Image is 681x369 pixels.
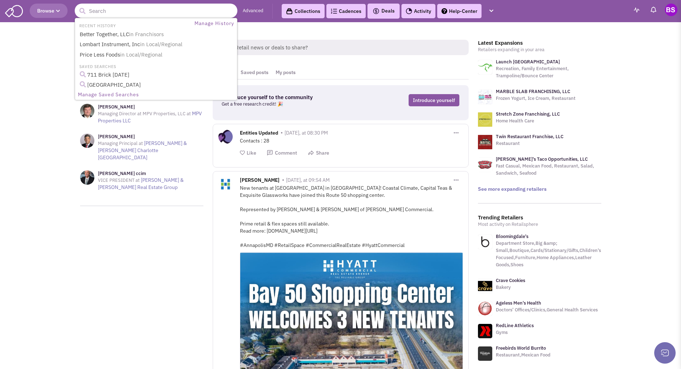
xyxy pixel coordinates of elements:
button: Comment [267,150,297,156]
a: Cadences [326,4,366,18]
span: Browse [37,8,60,14]
a: Freebirds World Burrito [496,345,546,351]
button: Like [240,150,256,156]
img: logo [478,90,492,104]
a: [PERSON_NAME] & [PERSON_NAME] Real Estate Group [98,177,184,190]
a: MARBLE SLAB FRANCHISING, LLC [496,88,570,94]
input: Search [75,4,237,18]
span: Deals [372,8,395,14]
h3: [PERSON_NAME] ccim [98,170,203,177]
span: in Local/Regional [140,41,182,48]
a: [GEOGRAPHIC_DATA] [78,80,236,90]
p: Restaurant,Mexican Food [496,351,551,359]
a: Bloomingdale's [496,233,528,239]
a: MPV Properties LLC [98,110,202,124]
a: Price Less Foodsin Local/Regional [78,50,236,60]
span: Entities Updated [240,130,278,138]
a: Help-Center [437,4,482,18]
a: Manage Saved Searches [76,90,236,99]
span: [DATE], at 09:54 AM [286,177,330,183]
span: VICE PRESIDENT at [98,177,140,183]
p: Department Store,Big &amp; Small,Boutique,Cards/Stationary/Gifts,Children's Focused,Furniture,Hom... [496,240,601,268]
p: Doctors’ Offices/Clinics,General Health Services [496,306,598,314]
a: Manage History [193,19,236,28]
span: Managing Principal at [98,140,143,146]
p: Home Health Care [496,117,560,125]
h3: [PERSON_NAME] [98,104,203,110]
button: Deals [370,6,397,16]
li: RECENT HISTORY [76,21,118,29]
a: Introduce yourself [409,94,459,106]
img: www.cravecookies.com [478,279,492,293]
h3: Latest Expansions [478,40,601,46]
a: Crave Cookies [496,277,525,283]
span: in Local/Regional [120,51,162,58]
p: Most activity on Retailsphere [478,221,601,228]
a: Twin Restaurant Franchise, LLC [496,133,563,140]
button: Share [308,150,329,156]
img: logo [478,112,492,127]
span: Like [247,150,256,156]
img: SmartAdmin [5,4,23,17]
a: Activity [401,4,435,18]
img: Cadences_logo.png [331,9,337,14]
li: SAVED SEARCHES [76,62,236,70]
a: Advanced [243,8,263,14]
a: Saved posts [237,66,272,79]
img: icon-collection-lavender-black.svg [286,8,293,15]
img: Activity.png [406,8,412,14]
p: Bakery [496,284,525,291]
span: [DATE], at 08:30 PM [285,130,328,136]
span: [PERSON_NAME] [240,177,280,185]
button: Browse [30,4,68,18]
a: Better Together, LLCin Franchisors [78,30,236,39]
div: New tenants at [GEOGRAPHIC_DATA] in [GEOGRAPHIC_DATA]! Coastal Climate, Capital Teas & Exquisite ... [240,184,463,249]
a: See more expanding retailers [478,186,547,192]
span: in Franchisors [129,31,164,38]
img: Bob Saunders [665,4,677,16]
a: Ageless Men's Health [496,300,541,306]
a: [PERSON_NAME]'s Taco Opportunities, LLC [496,156,588,162]
p: Recreation, Family Entertainment, Trampoline/Bounce Center [496,65,601,79]
h3: Trending Retailers [478,214,601,221]
a: Launch [GEOGRAPHIC_DATA] [496,59,560,65]
a: Stretch Zone Franchising, LLC [496,111,560,117]
span: Retail news or deals to share? [230,40,469,55]
img: logo [478,135,492,149]
a: 711 Brick [DATE] [78,70,236,80]
p: Restaurant [496,140,563,147]
p: Frozen Yogurt, Ice Cream, Restaurant [496,95,576,102]
img: logo [478,157,492,172]
div: Contacts : 28 [240,137,463,144]
p: Retailers expanding in your area [478,46,601,53]
p: Gyms [496,329,534,336]
h3: Introduce yourself to the community [222,94,357,101]
p: Fast Casual, Mexican Food, Restaurant, Salad, Sandwich, Seafood [496,162,601,177]
img: icon-deals.svg [372,7,380,15]
a: My posts [272,66,299,79]
a: RedLine Athletics [496,322,534,329]
a: Collections [282,4,325,18]
a: [PERSON_NAME] & [PERSON_NAME] Charlotte [GEOGRAPHIC_DATA] [98,140,187,161]
a: Lombart Instrument, Incin Local/Regional [78,40,236,49]
img: logo [478,60,492,74]
h3: [PERSON_NAME] [98,133,203,140]
p: Get a free research credit! 🎉 [222,101,357,108]
img: help.png [441,8,447,14]
span: Managing Director at MPV Properties, LLC at [98,111,191,117]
